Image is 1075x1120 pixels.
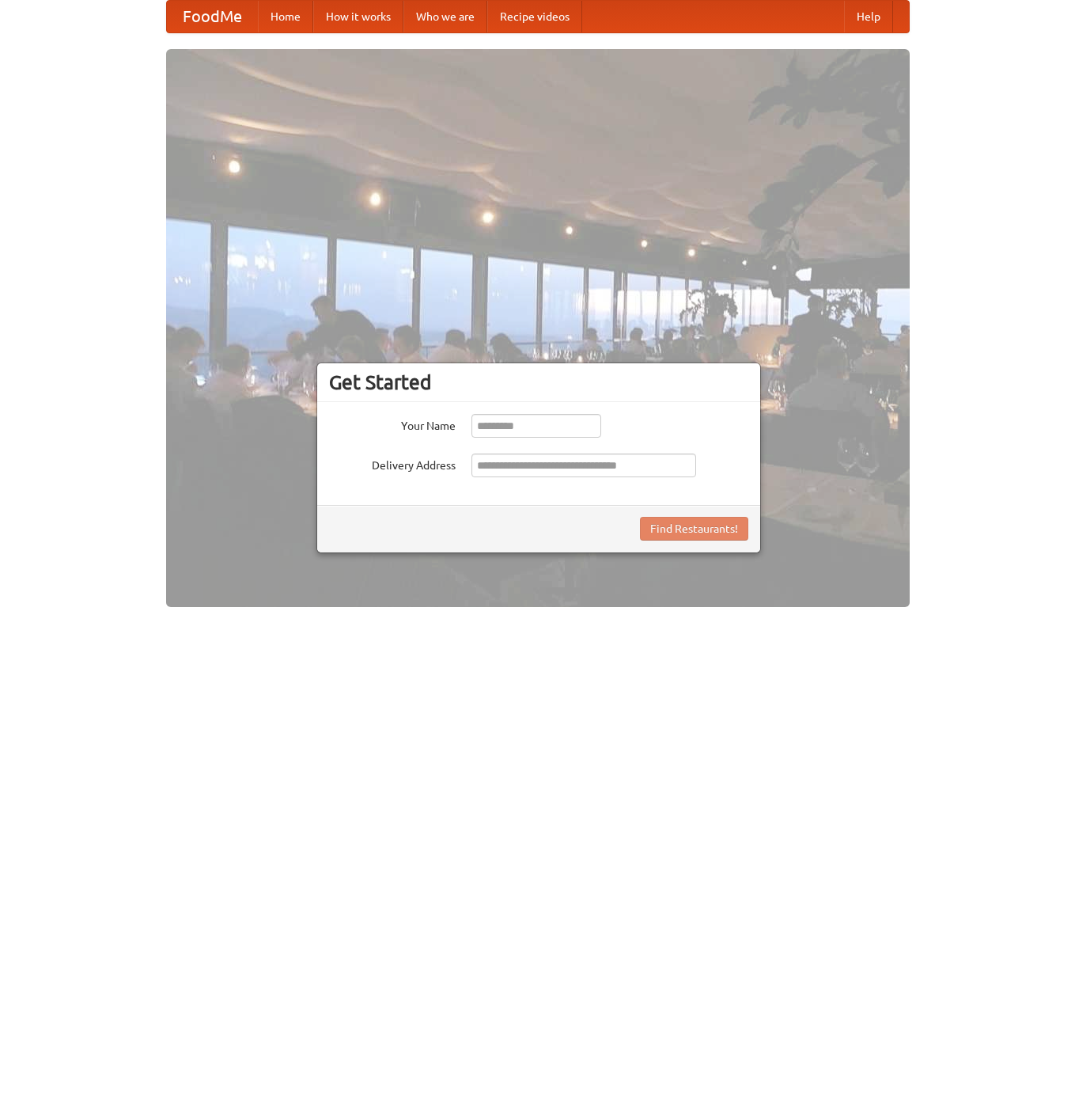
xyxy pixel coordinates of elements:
[167,1,258,32] a: FoodMe
[640,517,748,541] button: Find Restaurants!
[487,1,582,32] a: Recipe videos
[313,1,403,32] a: How it works
[329,454,456,473] label: Delivery Address
[844,1,893,32] a: Help
[329,370,748,394] h3: Get Started
[329,414,456,434] label: Your Name
[258,1,313,32] a: Home
[403,1,487,32] a: Who we are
